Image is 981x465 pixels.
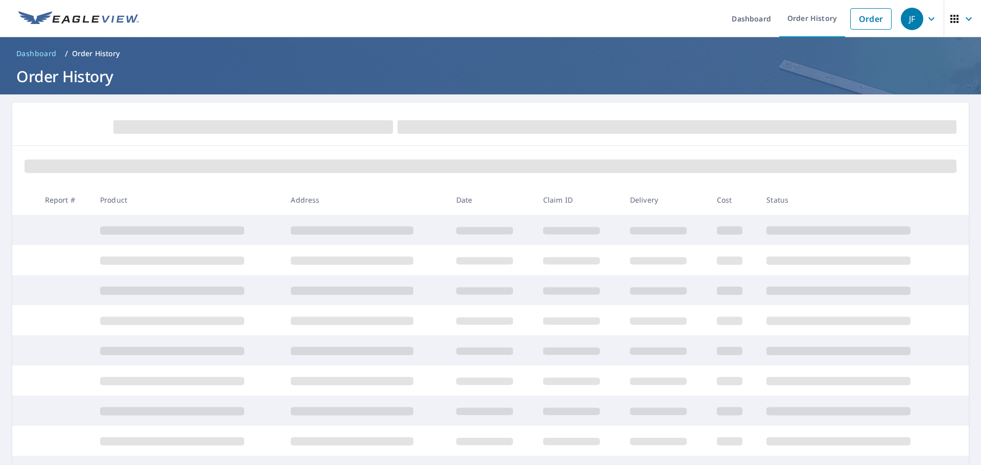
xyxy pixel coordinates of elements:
[448,185,535,215] th: Date
[850,8,892,30] a: Order
[65,47,68,60] li: /
[16,48,57,59] span: Dashboard
[758,185,949,215] th: Status
[622,185,709,215] th: Delivery
[12,45,969,62] nav: breadcrumb
[709,185,759,215] th: Cost
[37,185,92,215] th: Report #
[72,48,120,59] p: Order History
[535,185,622,215] th: Claim ID
[12,45,61,62] a: Dashboard
[18,11,139,27] img: EV Logo
[283,185,448,215] th: Address
[92,185,283,215] th: Product
[12,66,969,87] h1: Order History
[901,8,923,30] div: JF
